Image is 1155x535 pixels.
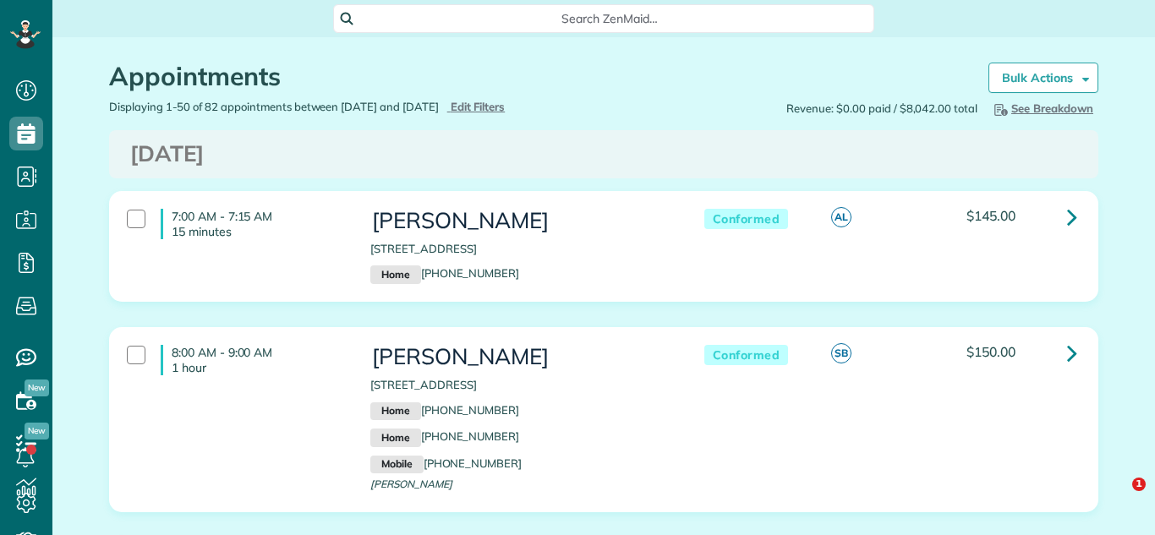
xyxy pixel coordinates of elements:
button: See Breakdown [986,99,1098,117]
h3: [PERSON_NAME] [370,345,670,369]
strong: Bulk Actions [1002,70,1073,85]
h3: [PERSON_NAME] [370,209,670,233]
span: $150.00 [966,343,1015,360]
span: [PERSON_NAME] [370,478,452,490]
span: 1 [1132,478,1146,491]
a: Home[PHONE_NUMBER] [370,429,519,443]
span: New [25,423,49,439]
h4: 8:00 AM - 9:00 AM [161,345,345,375]
span: SB [831,343,851,363]
span: AL [831,207,851,227]
span: Edit Filters [451,100,506,113]
a: Home[PHONE_NUMBER] [370,266,519,280]
iframe: Intercom live chat [1098,478,1138,518]
span: New [25,379,49,396]
span: Revenue: $0.00 paid / $8,042.00 total [786,101,977,117]
span: See Breakdown [991,101,1093,115]
span: Conformed [704,209,789,230]
p: 15 minutes [172,224,345,239]
a: Bulk Actions [988,63,1098,93]
small: Home [370,429,420,447]
a: Home[PHONE_NUMBER] [370,403,519,417]
small: Mobile [370,456,423,474]
a: Edit Filters [447,100,506,113]
h4: 7:00 AM - 7:15 AM [161,209,345,239]
a: Mobile[PHONE_NUMBER] [370,456,522,470]
p: [STREET_ADDRESS] [370,377,670,393]
h3: [DATE] [130,142,1077,167]
div: Displaying 1-50 of 82 appointments between [DATE] and [DATE] [96,99,604,115]
small: Home [370,402,420,421]
h1: Appointments [109,63,963,90]
span: Conformed [704,345,789,366]
p: 1 hour [172,360,345,375]
p: [STREET_ADDRESS] [370,241,670,257]
small: Home [370,265,420,284]
span: $145.00 [966,207,1015,224]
